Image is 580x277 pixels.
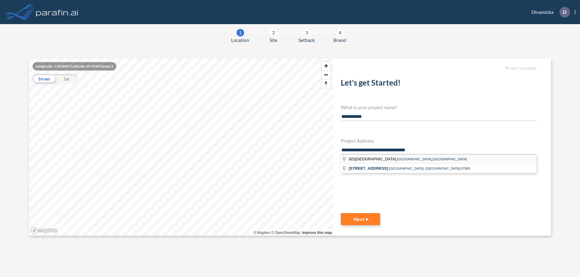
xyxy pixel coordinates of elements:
span: Location [231,36,249,44]
canvas: Map [29,58,333,236]
div: Sat [55,74,78,83]
div: 2 [270,29,277,36]
a: Mapbox [253,231,270,235]
a: OpenStreetMap [271,231,300,235]
button: Reset bearing to north [322,79,330,88]
div: 3 [303,29,311,36]
button: Next [341,213,380,225]
button: Zoom out [322,70,330,79]
a: Improve this map [302,231,332,235]
div: Street [33,74,55,83]
div: Dinamicka [522,7,575,17]
h4: Project Address [341,138,536,143]
p: D [563,9,566,15]
span: Setback [298,36,315,44]
span: Site [269,36,277,44]
div: Longitude: -110.8407 Latitude: 49.1044 Zoom: 2 [33,62,116,71]
span: [GEOGRAPHIC_DATA],[GEOGRAPHIC_DATA] [397,157,467,161]
button: Zoom in [322,61,330,70]
h4: What is your project name? [341,104,536,110]
h5: Project Location [341,66,536,71]
span: [GEOGRAPHIC_DATA] [349,157,397,161]
img: logo [35,6,79,18]
span: Brand [333,36,346,44]
span: [STREET_ADDRESS] [349,166,388,171]
span: 321 [349,157,355,161]
span: Zoom out [322,71,330,79]
h2: Let's get Started! [341,78,536,90]
div: 4 [336,29,344,36]
span: [GEOGRAPHIC_DATA], [GEOGRAPHIC_DATA],07885 [389,167,470,170]
a: Mapbox homepage [31,227,57,234]
div: 1 [237,29,244,36]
